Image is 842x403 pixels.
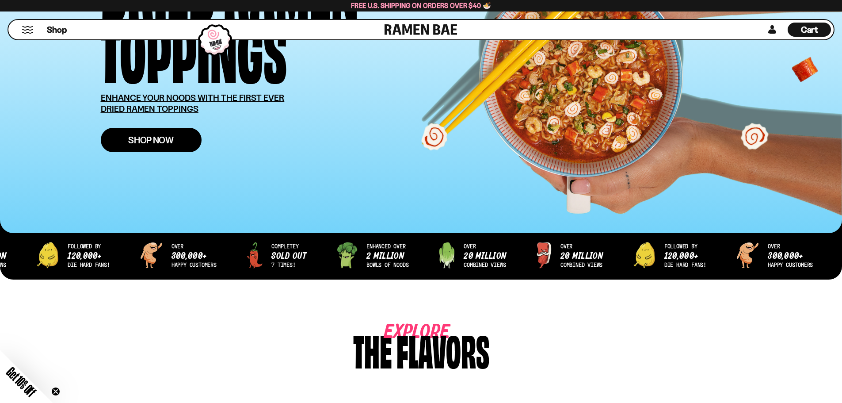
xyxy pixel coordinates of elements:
[801,24,818,35] span: Cart
[51,387,60,396] button: Close teaser
[384,328,423,337] span: Explore
[4,365,38,399] span: Get 10% Off
[47,23,67,37] a: Shop
[351,1,491,10] span: Free U.S. Shipping on Orders over $40 🍜
[353,328,392,370] div: The
[101,19,287,79] div: Toppings
[47,24,67,36] span: Shop
[396,328,489,370] div: flavors
[788,20,831,39] a: Cart
[101,92,285,114] u: ENHANCE YOUR NOODS WITH THE FIRST EVER DRIED RAMEN TOPPINGS
[128,135,174,145] span: Shop Now
[22,26,34,34] button: Mobile Menu Trigger
[101,128,202,152] a: Shop Now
